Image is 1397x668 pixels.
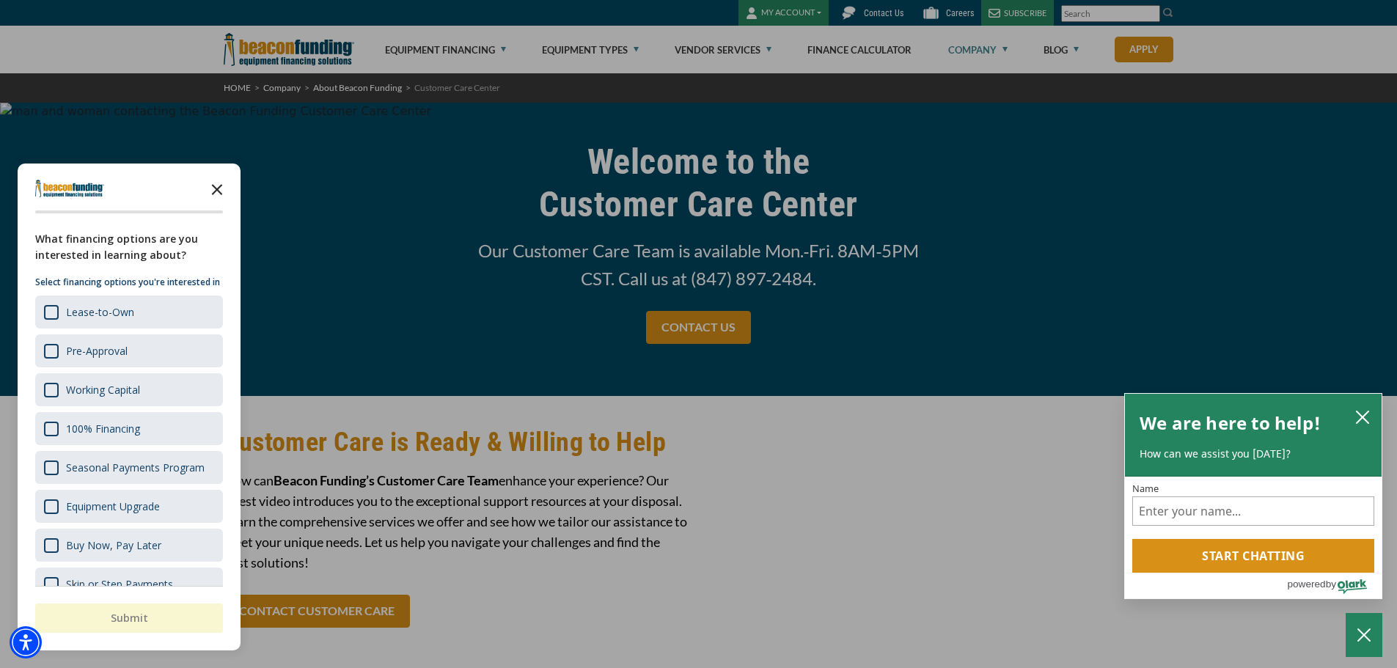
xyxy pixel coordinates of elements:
img: Company logo [35,180,104,197]
div: 100% Financing [66,422,140,436]
div: Seasonal Payments Program [66,460,205,474]
button: Submit [35,603,223,633]
div: Pre-Approval [35,334,223,367]
button: close chatbox [1351,406,1374,427]
div: Skip or Step Payments [66,577,173,591]
p: How can we assist you [DATE]? [1140,447,1367,461]
span: powered [1287,575,1325,593]
div: What financing options are you interested in learning about? [35,231,223,263]
div: Buy Now, Pay Later [66,538,161,552]
div: Buy Now, Pay Later [35,529,223,562]
div: Equipment Upgrade [35,490,223,523]
button: Close the survey [202,174,232,203]
a: Powered by Olark [1287,573,1382,598]
span: by [1326,575,1336,593]
div: Lease-to-Own [35,296,223,329]
div: 100% Financing [35,412,223,445]
button: Start chatting [1132,539,1374,573]
input: Name [1132,496,1374,526]
div: olark chatbox [1124,393,1382,600]
p: Select financing options you're interested in [35,275,223,290]
div: Seasonal Payments Program [35,451,223,484]
div: Accessibility Menu [10,626,42,658]
label: Name [1132,484,1374,493]
div: Working Capital [35,373,223,406]
button: Close Chatbox [1346,613,1382,657]
div: Pre-Approval [66,344,128,358]
div: Skip or Step Payments [35,568,223,601]
div: Equipment Upgrade [66,499,160,513]
div: Lease-to-Own [66,305,134,319]
div: Survey [18,164,241,650]
h2: We are here to help! [1140,408,1321,438]
div: Working Capital [66,383,140,397]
